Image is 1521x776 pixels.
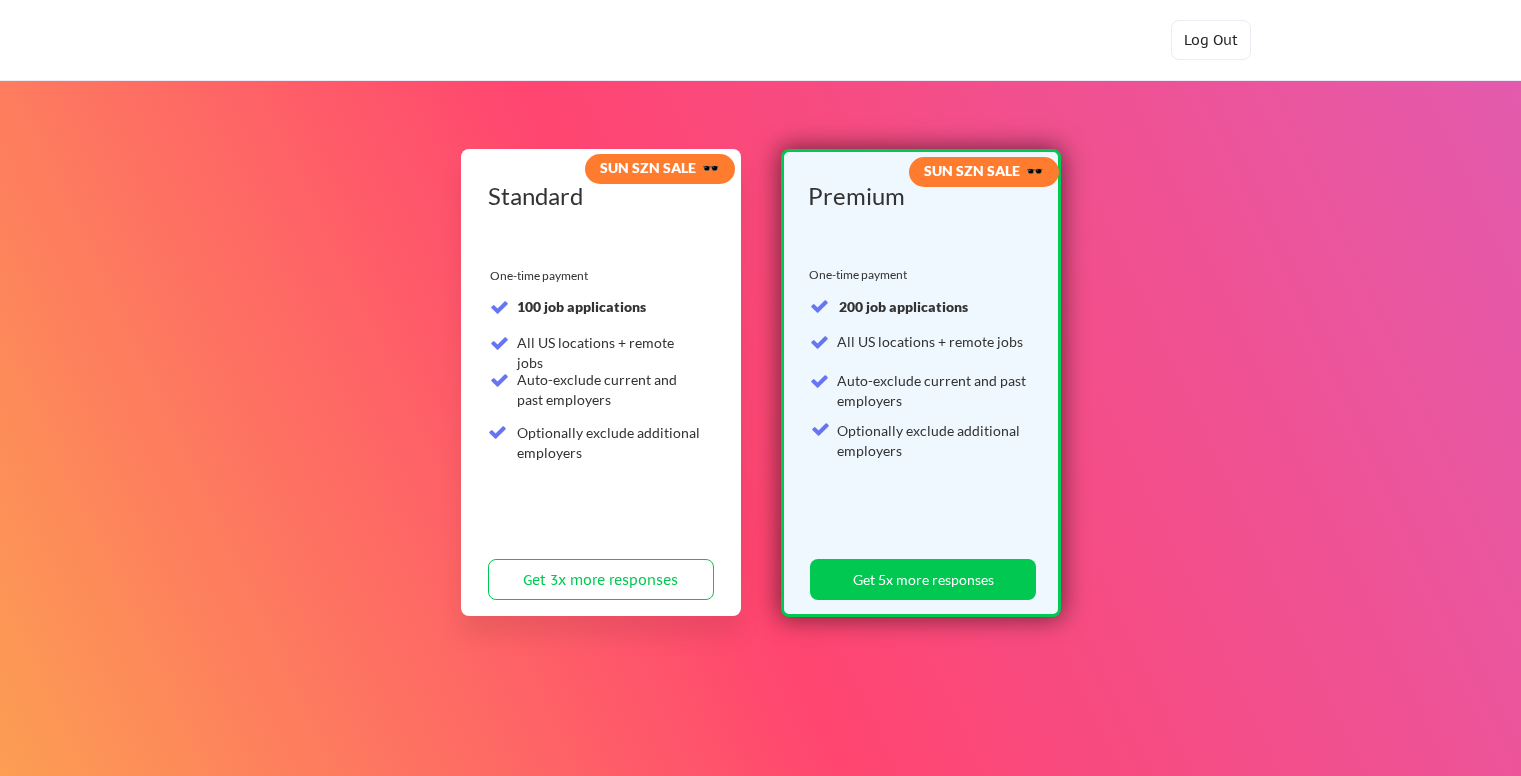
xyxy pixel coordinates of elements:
[809,267,919,283] div: One-time payment
[488,184,707,208] div: Standard
[810,559,1036,600] button: Get 5x more responses
[808,184,1033,208] div: Premium
[600,159,719,176] strong: SUN SZN SALE 🕶️
[488,559,714,600] button: Get 3x more responses
[837,371,1028,410] div: Auto-exclude current and past employers
[837,332,1028,352] div: All US locations + remote jobs
[517,333,702,372] div: All US locations + remote jobs
[517,423,702,462] div: Optionally exclude additional employers
[517,370,702,409] div: Auto-exclude current and past employers
[837,421,1028,460] div: Optionally exclude additional employers
[839,298,968,315] strong: 200 job applications
[1171,20,1251,60] button: Log Out
[517,298,646,315] strong: 100 job applications
[924,162,1043,179] strong: SUN SZN SALE 🕶️
[490,268,594,284] div: One-time payment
